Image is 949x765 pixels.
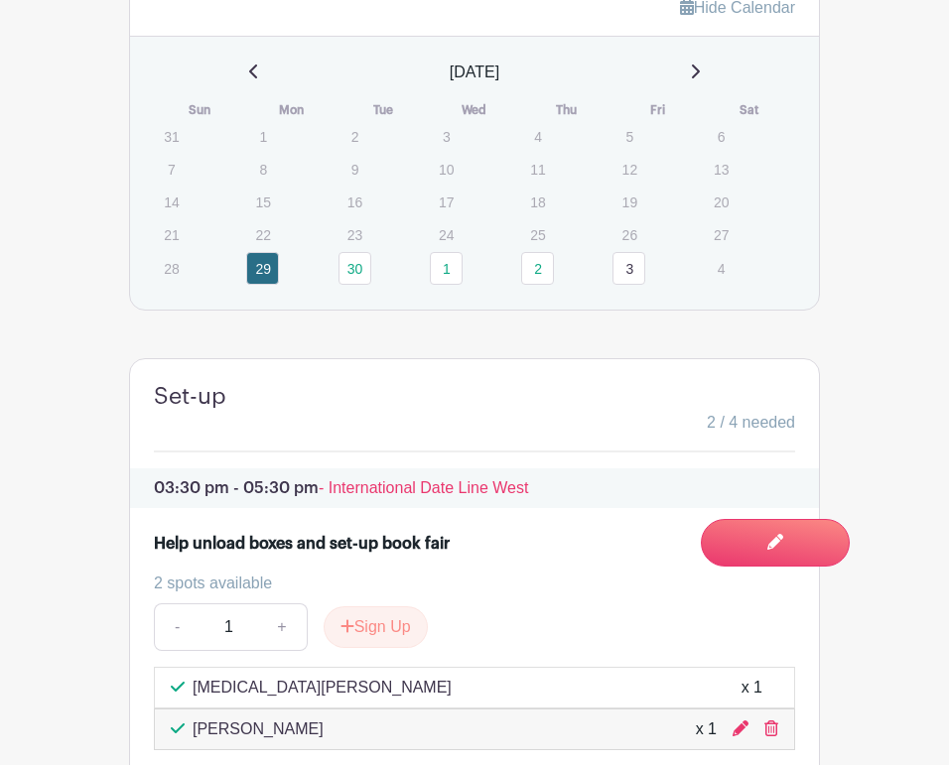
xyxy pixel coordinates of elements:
[521,219,554,250] p: 25
[130,468,819,508] p: 03:30 pm - 05:30 pm
[154,532,450,556] div: Help unload boxes and set-up book fair
[705,219,738,250] p: 27
[705,154,738,185] p: 13
[430,219,463,250] p: 24
[339,219,371,250] p: 23
[339,187,371,217] p: 16
[246,219,279,250] p: 22
[612,154,645,185] p: 12
[521,154,554,185] p: 11
[324,606,428,648] button: Sign Up
[704,100,795,120] th: Sat
[430,252,463,285] a: 1
[257,603,307,651] a: +
[246,121,279,152] p: 1
[612,121,645,152] p: 5
[193,717,324,741] p: [PERSON_NAME]
[246,187,279,217] p: 15
[705,187,738,217] p: 20
[612,252,645,285] a: 3
[246,154,279,185] p: 8
[339,121,371,152] p: 2
[430,154,463,185] p: 10
[154,100,245,120] th: Sun
[429,100,520,120] th: Wed
[521,252,554,285] a: 2
[611,100,703,120] th: Fri
[155,121,188,152] p: 31
[612,219,645,250] p: 26
[154,572,779,595] div: 2 spots available
[742,676,762,700] div: x 1
[155,219,188,250] p: 21
[154,383,226,411] h4: Set-up
[246,252,279,285] a: 29
[154,603,200,651] a: -
[696,717,717,741] div: x 1
[245,100,337,120] th: Mon
[319,479,528,496] span: - International Date Line West
[705,121,738,152] p: 6
[450,61,499,84] span: [DATE]
[521,121,554,152] p: 4
[155,154,188,185] p: 7
[339,154,371,185] p: 9
[430,121,463,152] p: 3
[155,187,188,217] p: 14
[520,100,611,120] th: Thu
[707,411,795,435] span: 2 / 4 needed
[339,252,371,285] a: 30
[612,187,645,217] p: 19
[155,253,188,284] p: 28
[430,187,463,217] p: 17
[193,676,452,700] p: [MEDICAL_DATA][PERSON_NAME]
[521,187,554,217] p: 18
[705,253,738,284] p: 4
[338,100,429,120] th: Tue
